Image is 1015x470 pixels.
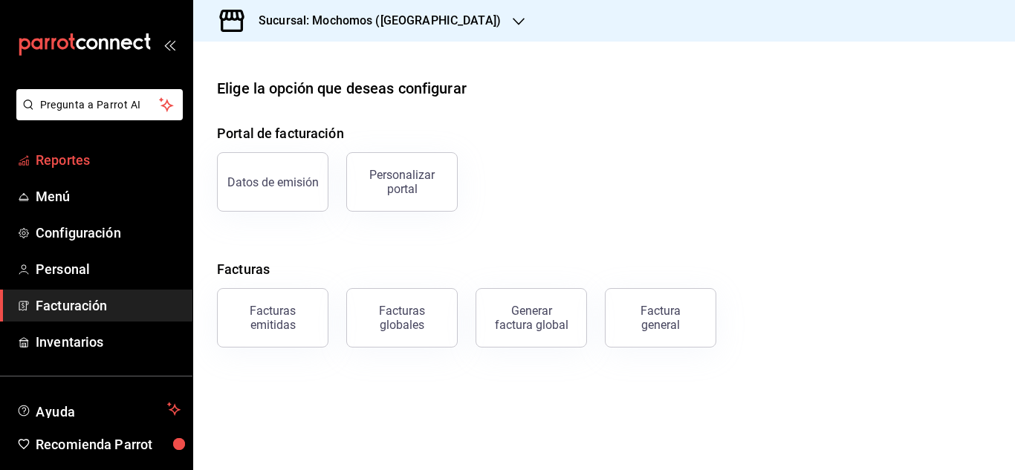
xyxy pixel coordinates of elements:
div: Personalizar portal [356,168,448,196]
span: Pregunta a Parrot AI [40,97,160,113]
span: Configuración [36,223,181,243]
div: Facturas emitidas [227,304,319,332]
button: open_drawer_menu [163,39,175,50]
button: Generar factura global [476,288,587,347]
button: Facturas globales [346,288,458,347]
a: Pregunta a Parrot AI [10,108,183,123]
h4: Facturas [217,259,991,279]
span: Facturación [36,296,181,316]
span: Reportes [36,150,181,170]
button: Datos de emisión [217,152,328,212]
button: Factura general [605,288,716,347]
h4: Portal de facturación [217,123,991,143]
button: Facturas emitidas [217,288,328,347]
div: Datos de emisión [227,175,319,189]
div: Facturas globales [356,304,448,332]
span: Menú [36,186,181,206]
span: Ayuda [36,400,161,418]
div: Generar factura global [494,304,568,332]
span: Inventarios [36,332,181,352]
span: Personal [36,259,181,279]
div: Factura general [623,304,698,332]
button: Pregunta a Parrot AI [16,89,183,120]
div: Elige la opción que deseas configurar [217,77,467,99]
span: Recomienda Parrot [36,434,181,454]
h3: Sucursal: Mochomos ([GEOGRAPHIC_DATA]) [247,12,501,30]
button: Personalizar portal [346,152,458,212]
